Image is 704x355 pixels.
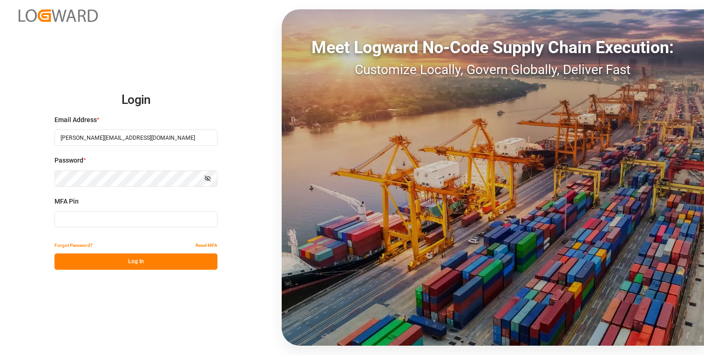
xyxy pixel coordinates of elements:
span: Email Address [54,115,97,125]
button: Reset MFA [196,237,217,253]
h2: Login [54,85,217,115]
div: Meet Logward No-Code Supply Chain Execution: [282,35,704,60]
input: Enter your email [54,130,217,146]
span: MFA Pin [54,197,79,206]
button: Log In [54,253,217,270]
button: Forgot Password? [54,237,93,253]
span: Password [54,156,83,165]
img: Logward_new_orange.png [19,9,98,22]
div: Customize Locally, Govern Globally, Deliver Fast [282,60,704,80]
